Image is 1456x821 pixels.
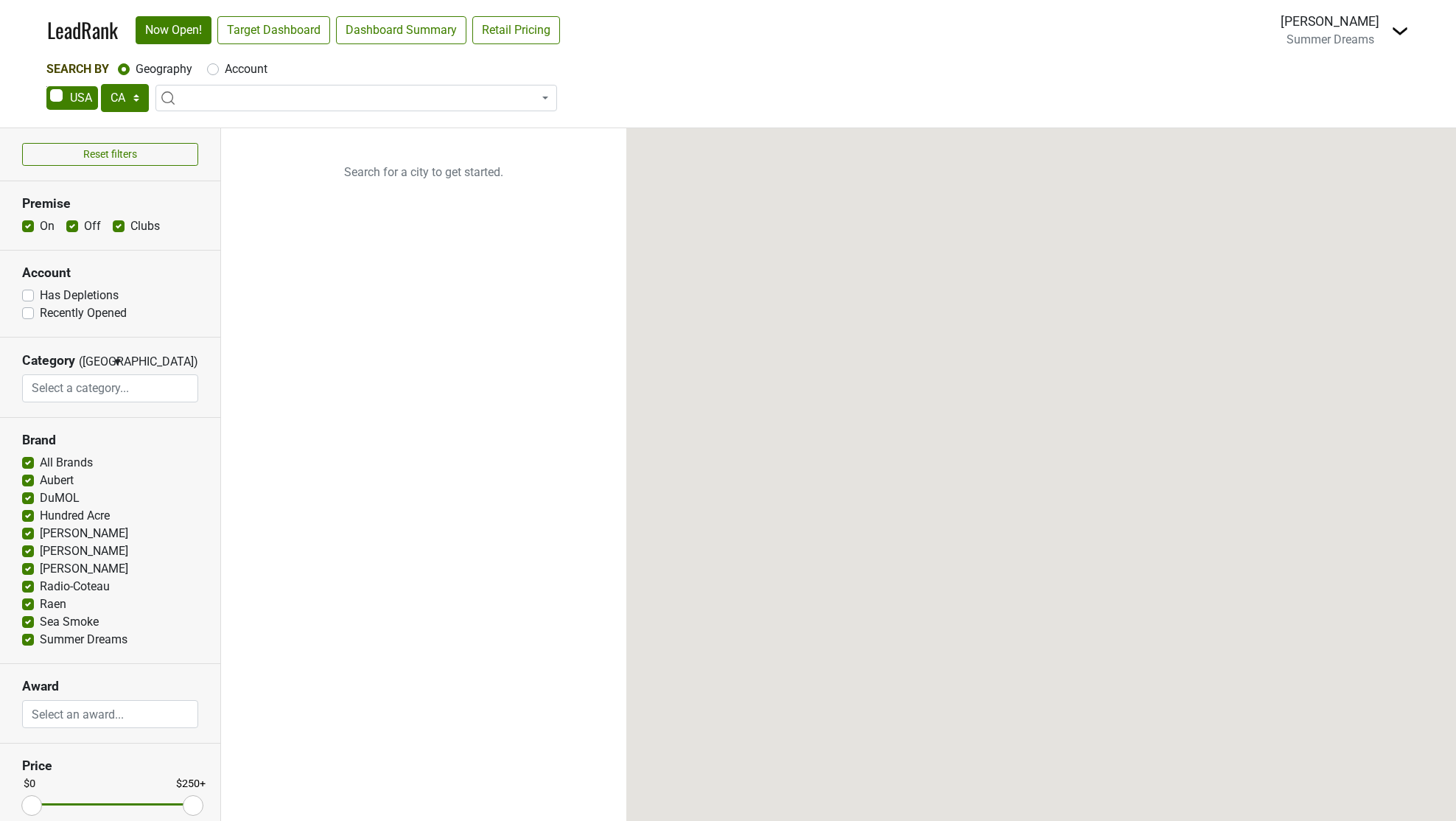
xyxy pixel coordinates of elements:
[40,542,128,560] label: [PERSON_NAME]
[79,353,108,374] span: ([GEOGRAPHIC_DATA])
[130,217,160,235] label: Clubs
[22,758,198,774] h3: Price
[136,60,192,78] label: Geography
[40,578,110,595] label: Radio-Coteau
[336,16,466,44] a: Dashboard Summary
[40,595,66,613] label: Raen
[112,355,123,368] span: ▼
[40,507,110,525] label: Hundred Acre
[225,60,267,78] label: Account
[40,304,127,322] label: Recently Opened
[40,525,128,542] label: [PERSON_NAME]
[84,217,101,235] label: Off
[23,700,197,728] input: Select an award...
[176,777,206,793] div: $250+
[40,489,80,507] label: DuMOL
[40,454,93,472] label: All Brands
[46,62,109,76] span: Search By
[40,217,55,235] label: On
[23,374,197,402] input: Select a category...
[22,353,75,368] h3: Category
[47,15,118,46] a: LeadRank
[40,472,74,489] label: Aubert
[40,560,128,578] label: [PERSON_NAME]
[40,613,99,631] label: Sea Smoke
[217,16,330,44] a: Target Dashboard
[1281,12,1379,31] div: [PERSON_NAME]
[40,287,119,304] label: Has Depletions
[22,679,198,694] h3: Award
[40,631,127,649] label: Summer Dreams
[1391,22,1409,40] img: Dropdown Menu
[472,16,560,44] a: Retail Pricing
[1287,32,1374,46] span: Summer Dreams
[24,777,35,793] div: $0
[22,265,198,281] h3: Account
[22,143,198,166] button: Reset filters
[22,196,198,212] h3: Premise
[221,128,626,217] p: Search for a city to get started.
[136,16,211,44] a: Now Open!
[22,433,198,448] h3: Brand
